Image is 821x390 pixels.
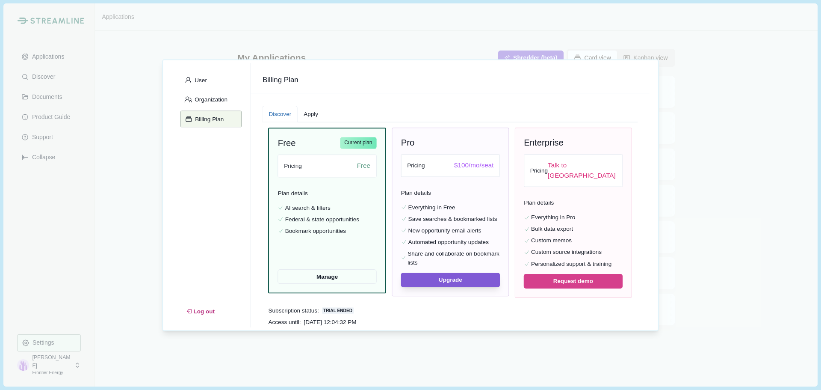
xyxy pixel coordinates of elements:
[357,161,370,171] span: Free
[408,203,455,211] span: Everything in Free
[180,91,242,108] button: Organization
[531,259,611,268] span: Personalized support & training
[531,236,572,244] span: Custom memos
[269,318,301,326] span: Access until:
[278,189,377,200] span: Plan details
[304,318,356,326] span: [DATE] 12:04:32 PM
[531,224,573,233] span: Bulk data export
[524,198,623,210] span: Plan details
[180,304,221,319] button: Log out
[285,203,331,212] span: AI search & filters
[340,137,377,149] div: Current plan
[284,161,301,170] span: Pricing
[285,215,359,223] span: Federal & state opportunities
[192,115,224,122] p: Billing Plan
[454,160,493,170] span: $100/mo/seat
[180,71,242,88] button: User
[285,226,346,235] span: Bookmark opportunities
[269,306,319,315] span: Subscription status:
[401,272,500,287] button: Upgrade
[408,238,489,246] span: Automated opportunity updates
[407,161,425,170] span: Pricing
[524,137,564,148] span: Enterprise
[180,110,242,127] button: Billing Plan
[322,307,354,314] span: Trial ended
[278,137,296,149] span: Free
[548,160,617,180] span: Talk to [GEOGRAPHIC_DATA]
[531,248,602,256] span: Custom source integrations
[278,269,377,284] button: Manage
[401,188,500,200] span: Plan details
[192,76,207,83] p: User
[530,166,548,175] span: Pricing
[408,226,481,235] span: New opportunity email alerts
[298,105,325,122] button: Apply
[263,74,638,85] span: Billing Plan
[524,274,623,289] button: Request demo
[531,213,575,221] span: Everything in Pro
[408,249,500,267] span: Share and collaborate on bookmark lists
[192,96,228,103] p: Organization
[408,214,497,223] span: Save searches & bookmarked lists
[401,137,415,148] span: Pro
[263,105,298,122] button: Discover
